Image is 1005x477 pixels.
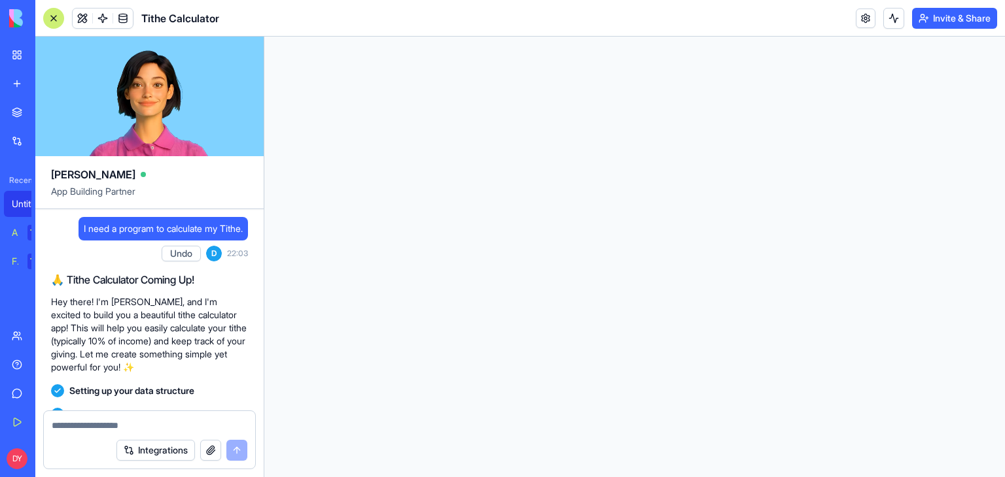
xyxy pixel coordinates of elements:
[4,191,56,217] a: Untitled App
[51,185,248,208] span: App Building Partner
[84,222,243,235] span: I need a program to calculate my Tithe.
[51,295,248,374] p: Hey there! I'm [PERSON_NAME], and I'm excited to build you a beautiful tithe calculator app! This...
[69,408,135,421] span: Naming the app
[12,197,48,210] div: Untitled App
[162,246,201,261] button: Undo
[4,220,56,246] a: AI Logo GeneratorTRY
[12,226,18,239] div: AI Logo Generator
[116,440,195,461] button: Integrations
[4,248,56,274] a: Feedback FormTRY
[69,384,194,397] span: Setting up your data structure
[227,248,248,259] span: 22:03
[912,8,997,29] button: Invite & Share
[27,254,48,269] div: TRY
[4,175,31,186] span: Recent
[12,255,18,268] div: Feedback Form
[27,225,48,240] div: TRY
[9,9,90,27] img: logo
[51,167,135,182] span: [PERSON_NAME]
[7,448,27,469] span: DY
[141,10,219,26] span: Tithe Calculator
[51,272,248,288] h2: 🙏 Tithe Calculator Coming Up!
[206,246,222,261] span: D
